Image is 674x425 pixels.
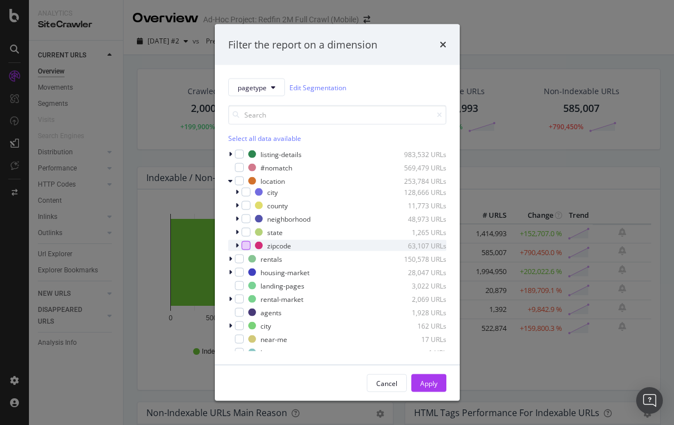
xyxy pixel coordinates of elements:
[215,24,460,401] div: modal
[392,227,446,237] div: 1,265 URLs
[267,227,283,237] div: state
[411,374,446,392] button: Apply
[260,321,271,330] div: city
[228,37,377,52] div: Filter the report on a dimension
[392,176,446,185] div: 253,784 URLs
[260,294,303,304] div: rental-market
[376,378,397,388] div: Cancel
[392,334,446,344] div: 17 URLs
[392,149,446,159] div: 983,532 URLs
[392,281,446,290] div: 3,022 URLs
[228,105,446,125] input: Search
[392,187,446,197] div: 128,666 URLs
[440,37,446,52] div: times
[392,201,446,210] div: 11,773 URLs
[267,201,288,210] div: county
[260,281,304,290] div: landing-pages
[392,267,446,277] div: 28,047 URLs
[267,214,311,223] div: neighborhood
[392,214,446,223] div: 48,973 URLs
[260,149,302,159] div: listing-details
[392,163,446,172] div: 569,479 URLs
[420,378,437,388] div: Apply
[260,176,285,185] div: location
[392,294,446,304] div: 2,069 URLs
[392,321,446,330] div: 162 URLs
[260,334,287,344] div: near-me
[392,254,446,263] div: 150,578 URLs
[260,348,294,357] div: homepage
[260,307,282,317] div: agents
[267,241,291,250] div: zipcode
[392,241,446,250] div: 63,107 URLs
[636,387,663,414] div: Open Intercom Messenger
[260,163,292,172] div: #nomatch
[289,81,346,93] a: Edit Segmentation
[392,348,446,357] div: 1 URL
[367,374,407,392] button: Cancel
[228,79,285,96] button: pagetype
[260,267,309,277] div: housing-market
[260,254,282,263] div: rentals
[392,307,446,317] div: 1,928 URLs
[267,187,278,197] div: city
[228,134,446,143] div: Select all data available
[238,82,267,92] span: pagetype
